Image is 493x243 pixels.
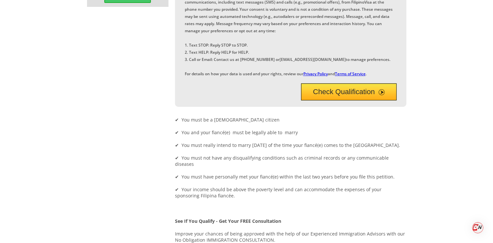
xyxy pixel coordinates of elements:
[303,71,328,77] a: Privacy Policy
[335,71,366,77] a: Terms of Service
[175,218,281,224] strong: See If You Qualify - Get Your FREE Consultation
[175,174,406,180] p: ✔ You must have personally met your fiancé(e) within the last two years before you file this peti...
[175,117,406,123] p: ✔ You must be a [DEMOGRAPHIC_DATA] citizen
[301,83,397,100] button: Check Qualification
[175,231,406,243] p: Improve your chances of being approved with the help of our Experienced Immigration Advisors with...
[175,142,406,148] p: ✔ You must really intend to marry [DATE] of the time your fiancé(e) comes to the [GEOGRAPHIC_DATA].
[175,155,406,167] p: ✔ You must not have any disqualifying conditions such as criminal records or any communicable dis...
[175,129,406,136] p: ✔ You and your fiancé(e) must be legally able to marry
[175,186,406,199] p: ✔ Your income should be above the poverty level and can accommodate the expenses of your sponsori...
